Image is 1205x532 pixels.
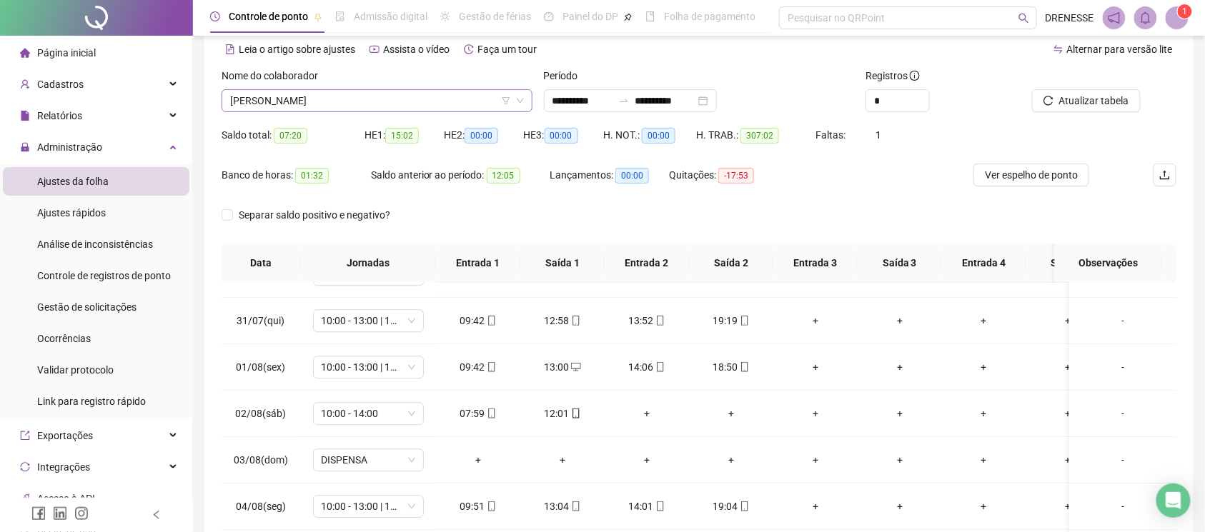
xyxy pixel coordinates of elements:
div: 13:52 [616,313,678,328]
span: reload [1043,96,1053,106]
div: + [869,452,931,468]
span: Link para registro rápido [37,396,146,407]
div: + [1038,313,1099,328]
div: HE 2: [444,127,523,144]
div: H. NOT.: [603,127,696,144]
div: 09:42 [447,313,509,328]
span: pushpin [314,13,322,21]
button: Atualizar tabela [1032,89,1141,112]
div: 12:01 [532,406,593,421]
th: Saída 2 [689,244,773,283]
span: ANA BEATRIZ DE MORAIS SOARES [230,90,524,111]
span: Cadastros [37,79,84,90]
span: search [1018,13,1029,24]
span: facebook [31,506,46,521]
span: user-add [20,79,30,89]
label: Nome do colaborador [222,68,327,84]
span: 00:00 [615,168,649,184]
span: lock [20,142,30,152]
span: Folha de pagamento [664,11,755,22]
span: 04/08(seg) [236,501,286,512]
span: mobile [738,362,750,372]
label: Período [544,68,587,84]
span: sun [440,11,450,21]
span: Painel do DP [562,11,618,22]
span: to [618,95,630,106]
span: youtube [370,44,380,54]
span: Acesso à API [37,493,95,504]
span: Administração [37,141,102,153]
span: 1 [876,129,882,141]
div: 09:51 [447,498,509,514]
div: 14:01 [616,498,678,514]
span: file [20,111,30,121]
span: Alternar para versão lite [1067,44,1173,55]
span: DRENESSE [1046,10,1094,26]
div: + [953,313,1015,328]
span: Atualizar tabela [1059,93,1129,109]
span: Controle de ponto [229,11,308,22]
span: file-done [335,11,345,21]
span: bell [1139,11,1152,24]
div: + [785,359,846,375]
span: info-circle [910,71,920,81]
span: mobile [654,316,665,326]
span: mobile [570,316,581,326]
span: -17:53 [718,168,754,184]
div: + [785,498,846,514]
div: + [785,406,846,421]
span: mobile [738,501,750,511]
span: 00:00 [465,128,498,144]
div: 13:00 [532,359,593,375]
span: mobile [485,408,497,418]
div: + [700,452,762,468]
div: + [616,406,678,421]
div: Saldo anterior ao período: [371,167,550,184]
div: + [869,406,931,421]
span: home [20,48,30,58]
div: + [869,313,931,328]
span: mobile [485,501,497,511]
span: filter [502,96,510,105]
sup: Atualize o seu contato no menu Meus Dados [1178,4,1192,19]
span: 1 [1182,6,1187,16]
span: Leia o artigo sobre ajustes [239,44,355,55]
span: pushpin [624,13,633,21]
span: mobile [485,362,497,372]
div: + [869,498,931,514]
span: Separar saldo positivo e negativo? [233,207,396,223]
div: - [1081,313,1165,328]
th: Data [222,244,300,283]
th: Jornadas [300,244,436,283]
div: + [447,452,509,468]
span: mobile [570,408,581,418]
div: Banco de horas: [222,167,371,184]
span: swap-right [618,95,630,106]
span: Admissão digital [354,11,427,22]
span: Integrações [37,461,90,473]
th: Entrada 1 [436,244,520,283]
div: - [1081,359,1165,375]
th: Observações [1055,244,1162,283]
div: HE 1: [365,127,444,144]
span: export [20,431,30,441]
span: 01:32 [295,168,329,184]
div: + [785,452,846,468]
div: 14:06 [616,359,678,375]
span: Exportações [37,430,93,441]
span: 10:00 - 13:00 | 14:00 - 19:00 [322,310,415,331]
span: mobile [485,316,497,326]
span: sync [20,462,30,472]
span: Validar protocolo [37,364,114,376]
th: Entrada 3 [773,244,858,283]
span: Observações [1066,255,1151,271]
span: Relatórios [37,110,82,121]
div: + [1038,406,1099,421]
div: + [785,313,846,328]
div: - [1081,452,1165,468]
span: mobile [738,316,750,326]
span: 31/07(qui) [237,315,285,326]
span: desktop [570,362,581,372]
th: Saída 3 [858,244,942,283]
button: Ver espelho de ponto [973,164,1089,186]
